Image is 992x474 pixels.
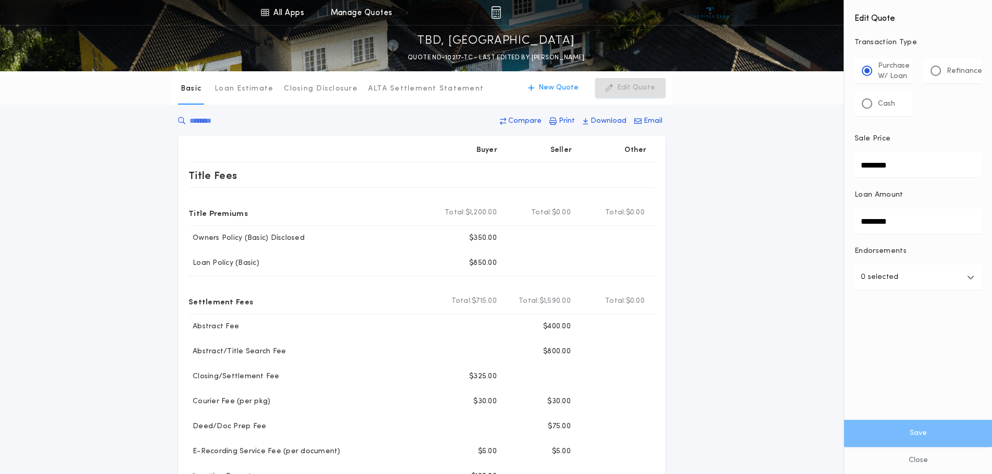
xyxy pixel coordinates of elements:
p: Loan Estimate [215,84,273,94]
h4: Edit Quote [855,6,982,25]
p: Title Fees [189,167,237,184]
p: Edit Quote [617,83,655,93]
b: Total: [445,208,466,218]
button: Compare [497,112,545,131]
b: Total: [605,208,626,218]
img: img [491,6,501,19]
button: Print [546,112,578,131]
b: Total: [451,296,472,306]
p: $850.00 [469,258,497,268]
button: Save [844,420,992,447]
p: Basic [181,84,202,94]
p: QUOTE ND-10217-TC - LAST EDITED BY [PERSON_NAME] [408,53,584,63]
p: $5.00 [478,446,497,457]
p: $5.00 [552,446,571,457]
p: Deed/Doc Prep Fee [189,421,266,432]
p: ALTA Settlement Statement [368,84,484,94]
button: Download [580,112,630,131]
p: Buyer [476,145,497,156]
p: $800.00 [543,347,571,357]
button: Email [631,112,665,131]
p: Print [559,116,575,126]
p: $350.00 [469,233,497,244]
p: Abstract Fee [189,322,239,332]
button: 0 selected [855,265,982,290]
p: Endorsements [855,246,982,257]
p: Abstract/Title Search Fee [189,347,286,357]
p: TBD, [GEOGRAPHIC_DATA] [417,33,574,49]
p: Transaction Type [855,37,982,48]
p: Compare [508,116,542,126]
p: Other [625,145,647,156]
span: $715.00 [472,296,497,306]
span: $1,200.00 [466,208,497,218]
p: Loan Policy (Basic) [189,258,259,268]
p: Closing/Settlement Fee [189,371,280,382]
p: Courier Fee (per pkg) [189,396,270,407]
b: Total: [605,296,626,306]
p: Download [591,116,626,126]
p: $75.00 [548,421,571,432]
p: E-Recording Service Fee (per document) [189,446,341,457]
p: Refinance [947,66,982,76]
p: Title Premiums [189,204,248,221]
span: $0.00 [626,296,645,306]
p: Seller [550,145,572,156]
span: $0.00 [552,208,571,218]
span: $0.00 [626,208,645,218]
p: Owners Policy (Basic) Disclosed [189,233,305,244]
p: Loan Amount [855,190,903,200]
p: Cash [878,99,895,109]
span: $1,590.00 [539,296,571,306]
p: $400.00 [543,322,571,332]
p: $30.00 [473,396,497,407]
p: Email [644,116,662,126]
p: Settlement Fees [189,293,253,310]
p: 0 selected [861,271,898,284]
p: Purchase W/ Loan [878,61,910,82]
input: Loan Amount [855,209,982,234]
button: Edit Quote [595,78,665,98]
button: New Quote [518,78,589,98]
p: $325.00 [469,371,497,382]
b: Total: [519,296,539,306]
p: New Quote [538,83,579,93]
p: $30.00 [547,396,571,407]
p: Sale Price [855,134,890,144]
b: Total: [531,208,552,218]
p: Closing Disclosure [284,84,358,94]
button: Close [844,447,992,474]
img: vs-icon [690,7,730,18]
input: Sale Price [855,152,982,177]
